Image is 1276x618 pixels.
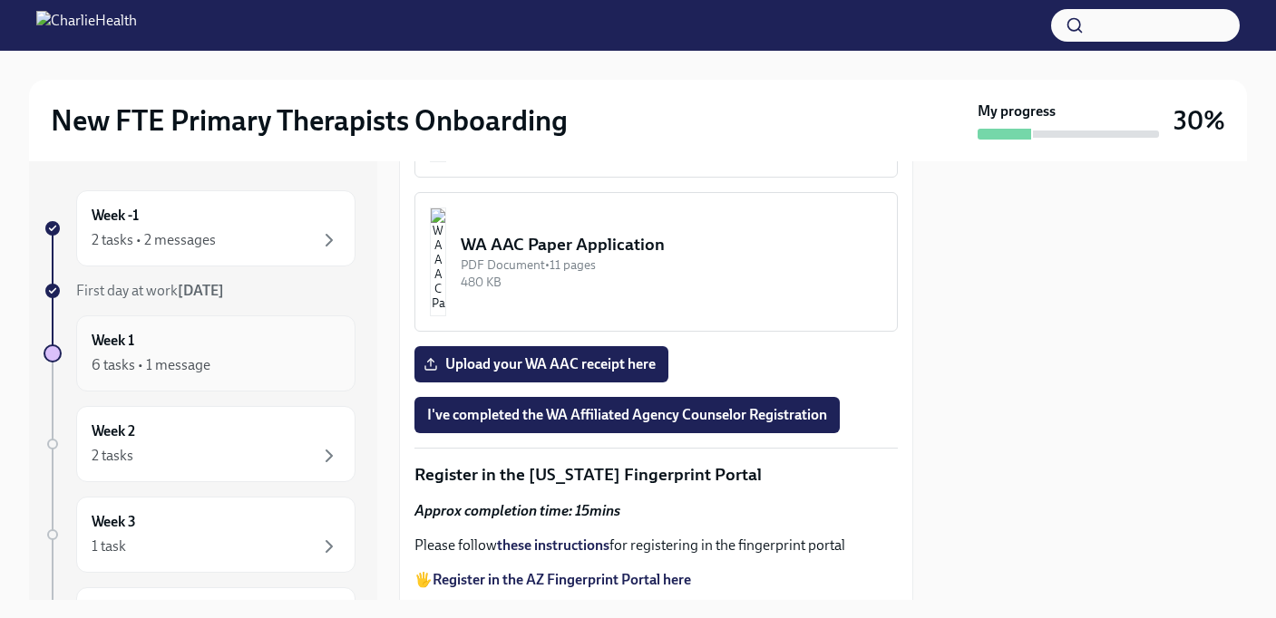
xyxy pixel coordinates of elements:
a: Register in the AZ Fingerprint Portal here [433,571,691,588]
h6: Week 1 [92,331,134,351]
h6: Week 2 [92,421,135,441]
div: 6 tasks • 1 message [92,355,210,375]
a: Week -12 tasks • 2 messages [44,190,356,266]
a: Week 16 tasks • 1 message [44,315,356,391]
div: 480 KB [461,274,882,291]
div: 1 task [92,536,126,556]
h3: 30% [1174,104,1225,137]
h6: Week -1 [92,206,139,226]
h6: Week 3 [92,512,136,532]
div: WA AAC Paper Application [461,233,882,256]
p: Please follow for registering in the fingerprint portal [414,536,898,555]
img: CharlieHealth [36,11,137,40]
span: First day at work [76,282,224,299]
a: First day at work[DATE] [44,281,356,301]
label: Upload your WA AAC receipt here [414,346,668,382]
span: Upload your WA AAC receipt here [427,355,656,373]
button: I've completed the WA Affiliated Agency Counselor Registration [414,397,840,433]
h2: New FTE Primary Therapists Onboarding [51,102,568,139]
div: PDF Document • 11 pages [461,256,882,274]
span: I've completed the WA Affiliated Agency Counselor Registration [427,406,827,424]
strong: [DATE] [178,282,224,299]
div: 2 tasks • 2 messages [92,230,216,250]
strong: Approx completion time: 15mins [414,502,620,519]
div: 2 tasks [92,446,133,466]
p: Register in the [US_STATE] Fingerprint Portal [414,463,898,487]
a: Week 31 task [44,497,356,573]
strong: My progress [978,101,1056,121]
p: 🖐️ [414,570,898,590]
button: WA AAC Paper ApplicationPDF Document•11 pages480 KB [414,192,898,332]
img: WA AAC Paper Application [430,208,446,316]
a: Week 22 tasks [44,406,356,482]
a: these instructions [497,536,609,554]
